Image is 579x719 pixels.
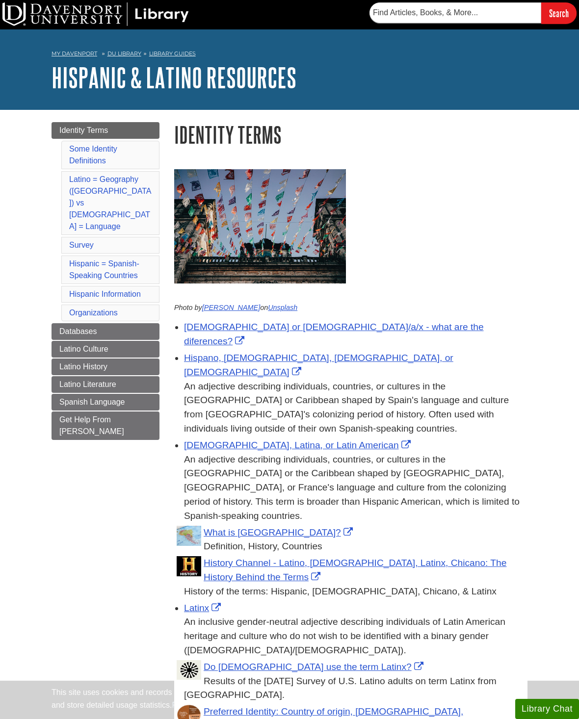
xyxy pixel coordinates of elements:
[184,322,484,346] a: Link opens in new window
[69,290,141,298] a: Hispanic Information
[52,359,159,375] a: Latino History
[69,145,117,165] a: Some Identity Definitions
[52,122,159,139] a: Identity Terms
[184,353,453,377] a: Link opens in new window
[268,304,297,311] a: Unsplash
[52,122,159,440] div: Guide Page Menu
[369,2,541,23] input: Find Articles, Books, & More...
[52,323,159,340] a: Databases
[202,304,260,311] a: [PERSON_NAME]
[52,47,527,63] nav: breadcrumb
[177,660,201,680] img: Pew Research Center
[184,453,527,523] div: An adjective describing individuals, countries, or cultures in the [GEOGRAPHIC_DATA] or the Carib...
[541,2,577,24] input: Search
[59,380,116,388] span: Latino Literature
[59,345,108,353] span: Latino Culture
[184,440,413,450] a: Link opens in new window
[69,241,94,249] a: Survey
[69,259,139,280] a: Hispanic = Spanish-Speaking Countries
[52,687,527,713] div: This site uses cookies and records your IP address for usage statistics. Additionally, we use Goo...
[52,411,159,440] a: Get Help From [PERSON_NAME]
[204,527,355,538] a: Link opens in new window
[184,380,527,436] div: An adjective describing individuals, countries, or cultures in the [GEOGRAPHIC_DATA] or Caribbean...
[515,699,579,719] button: Library Chat
[204,558,506,582] a: Link opens in new window
[184,674,527,703] div: Results of the [DATE] Survey of U.S. Latino adults on term Latinx from [GEOGRAPHIC_DATA].
[52,394,159,411] a: Spanish Language
[59,362,107,371] span: Latino History
[184,615,527,657] div: An inclusive gender-neutral adjective describing individuals of Latin American heritage and cultu...
[149,50,196,57] a: Library Guides
[2,2,189,26] img: DU Library
[59,126,108,134] span: Identity Terms
[52,341,159,358] a: Latino Culture
[59,327,97,335] span: Databases
[184,539,527,554] div: Definition, History, Countries
[52,62,296,93] a: Hispanic & Latino Resources
[174,303,527,313] p: Photo by on
[69,175,151,231] a: Latino = Geography ([GEOGRAPHIC_DATA]) vs [DEMOGRAPHIC_DATA] = Language
[59,398,125,406] span: Spanish Language
[369,2,577,24] form: Searches DU Library's articles, books, and more
[59,415,124,436] span: Get Help From [PERSON_NAME]
[69,308,118,317] a: Organizations
[52,376,159,393] a: Latino Literature
[184,585,527,599] div: History of the terms: Hispanic, [DEMOGRAPHIC_DATA], Chicano, & Latinx
[107,50,141,57] a: DU Library
[204,662,426,672] a: Link opens in new window
[174,122,527,147] h1: Identity Terms
[52,50,97,58] a: My Davenport
[174,169,346,283] img: Dia de los Muertos Flags
[184,603,223,613] a: Link opens in new window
